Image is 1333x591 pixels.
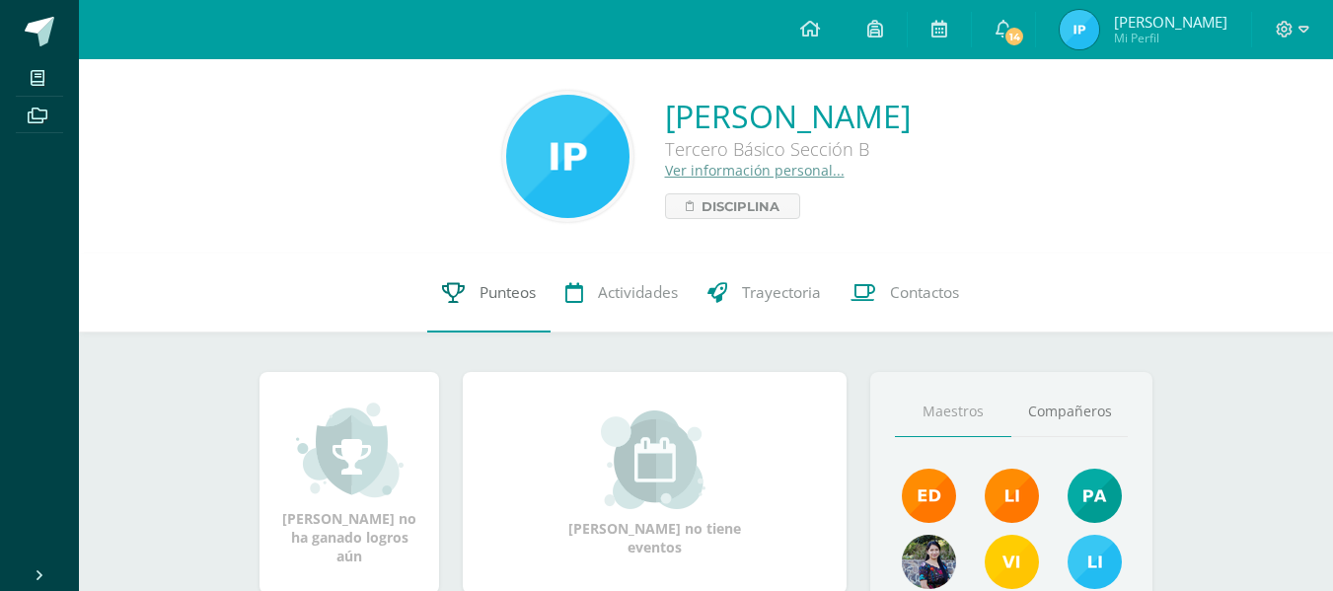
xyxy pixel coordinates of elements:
[742,282,821,303] span: Trayectoria
[836,254,974,332] a: Contactos
[665,95,911,137] a: [PERSON_NAME]
[506,95,629,218] img: 269088b8ec932aace2e1c17b57e88041.png
[279,401,419,565] div: [PERSON_NAME] no ha ganado logros aún
[1060,10,1099,49] img: d72ece5849e75a8ab3d9f762b2869359.png
[902,469,956,523] img: f40e456500941b1b33f0807dd74ea5cf.png
[1011,387,1128,437] a: Compañeros
[601,410,708,509] img: event_small.png
[1068,469,1122,523] img: 40c28ce654064086a0d3fb3093eec86e.png
[296,401,404,499] img: achievement_small.png
[985,469,1039,523] img: cefb4344c5418beef7f7b4a6cc3e812c.png
[985,535,1039,589] img: 0ee4c74e6f621185b04bb9cfb72a2a5b.png
[1068,535,1122,589] img: 93ccdf12d55837f49f350ac5ca2a40a5.png
[1003,26,1025,47] span: 14
[665,193,800,219] a: Disciplina
[1114,30,1227,46] span: Mi Perfil
[902,535,956,589] img: 9b17679b4520195df407efdfd7b84603.png
[890,282,959,303] span: Contactos
[895,387,1011,437] a: Maestros
[480,282,536,303] span: Punteos
[665,137,911,161] div: Tercero Básico Sección B
[702,194,779,218] span: Disciplina
[598,282,678,303] span: Actividades
[551,254,693,332] a: Actividades
[693,254,836,332] a: Trayectoria
[1114,12,1227,32] span: [PERSON_NAME]
[556,410,754,556] div: [PERSON_NAME] no tiene eventos
[427,254,551,332] a: Punteos
[665,161,845,180] a: Ver información personal...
